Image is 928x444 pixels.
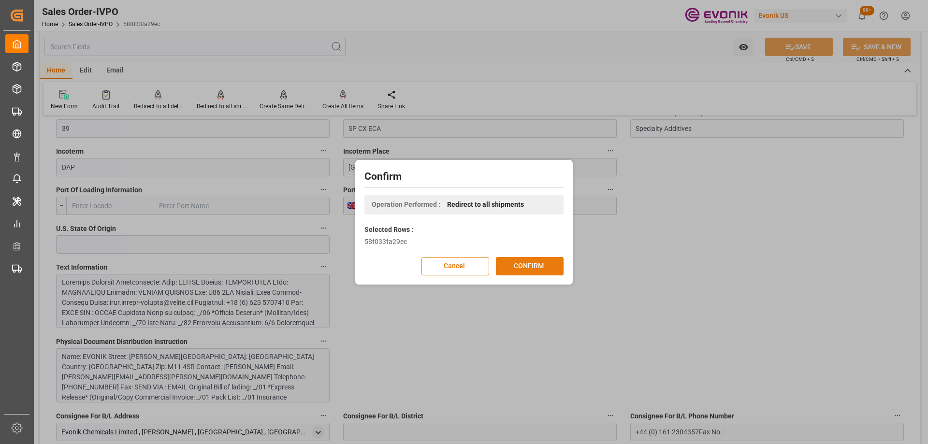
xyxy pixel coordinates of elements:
h2: Confirm [364,169,564,185]
button: CONFIRM [496,257,564,275]
button: Cancel [421,257,489,275]
label: Selected Rows : [364,225,413,235]
div: 58f033fa29ec [364,237,564,247]
span: Operation Performed : [372,200,440,210]
span: Redirect to all shipments [447,200,524,210]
